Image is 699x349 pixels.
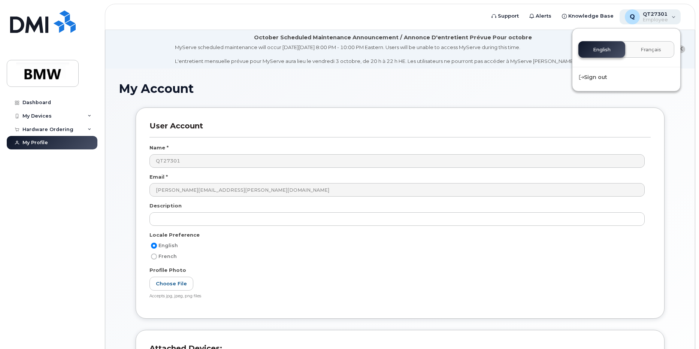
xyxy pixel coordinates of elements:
div: MyServe scheduled maintenance will occur [DATE][DATE] 8:00 PM - 10:00 PM Eastern. Users will be u... [175,44,611,65]
div: October Scheduled Maintenance Announcement / Annonce D'entretient Prévue Pour octobre [254,34,532,42]
div: Accepts jpg, jpeg, png files [149,294,645,299]
div: Sign out [572,70,680,84]
label: Choose File [149,277,193,291]
label: Email * [149,173,168,180]
iframe: Messenger Launcher [666,316,693,343]
label: Locale Preference [149,231,200,239]
h1: My Account [119,82,681,95]
span: English [158,243,178,248]
span: Français [641,47,661,53]
span: French [158,254,177,259]
label: Profile Photo [149,267,186,274]
label: Description [149,202,182,209]
input: English [151,243,157,249]
label: Name * [149,144,169,151]
input: French [151,254,157,260]
h3: User Account [149,121,651,137]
